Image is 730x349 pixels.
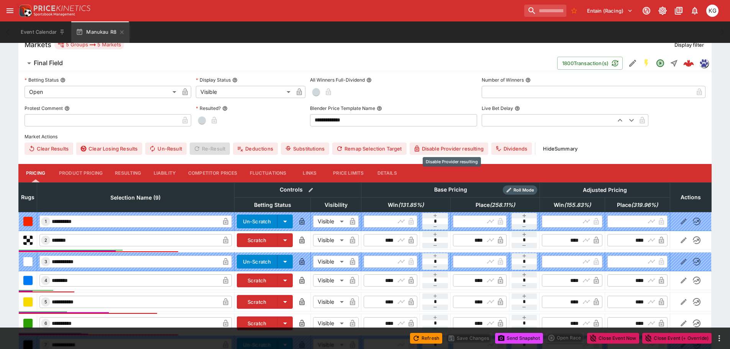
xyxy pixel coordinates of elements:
[515,106,520,111] button: Live Bet Delay
[398,200,424,210] em: ( 131.85 %)
[631,200,658,210] em: ( 319.96 %)
[43,278,49,283] span: 4
[109,164,147,182] button: Resulting
[316,200,356,210] span: Visibility
[102,193,169,202] span: Selection Name (9)
[233,143,278,155] button: Deductions
[292,164,327,182] button: Links
[379,200,432,210] span: excl. Emergencies (100.00%)
[313,317,346,329] div: Visible
[510,187,537,193] span: Roll Mode
[196,105,221,111] p: Resulted?
[60,77,66,83] button: Betting Status
[467,200,523,210] span: excl. Emergencies (199.97%)
[545,200,599,210] span: excl. Emergencies (120.12%)
[672,4,686,18] button: Documentation
[43,299,49,305] span: 5
[237,295,278,309] button: Scratch
[53,164,109,182] button: Product Pricing
[43,259,49,264] span: 3
[237,233,278,247] button: Scratch
[306,185,316,195] button: Bulk edit
[313,215,346,228] div: Visible
[222,106,228,111] button: Resulted?
[281,143,329,155] button: Substitutions
[706,5,719,17] div: Kevin Gutschlag
[568,5,580,17] button: No Bookmarks
[700,59,708,67] img: grnz
[683,58,694,69] div: a6ac9225-2ab9-4f90-ad05-5036e7d368db
[482,105,513,111] p: Live Bet Delay
[704,2,721,19] button: Kevin Gutschlag
[244,164,293,182] button: Fluctuations
[327,164,370,182] button: Price Limits
[313,256,346,268] div: Visible
[681,56,696,71] a: a6ac9225-2ab9-4f90-ad05-5036e7d368db
[237,274,278,287] button: Scratch
[3,4,17,18] button: open drawer
[43,321,49,326] span: 6
[642,333,712,344] button: Close Event (+ Override)
[182,164,244,182] button: Competitor Prices
[313,274,346,287] div: Visible
[640,56,653,70] button: SGM Enabled
[431,185,470,195] div: Base Pricing
[232,77,238,83] button: Display Status
[688,4,702,18] button: Notifications
[366,77,372,83] button: All Winners Full-Dividend
[670,182,711,212] th: Actions
[557,57,623,70] button: 1800Transaction(s)
[64,106,70,111] button: Protest Comment
[310,77,365,83] p: All Winners Full-Dividend
[71,21,130,43] button: Manukau R8
[715,334,724,343] button: more
[640,4,653,18] button: Connected to PK
[587,333,639,344] button: Close Event Now
[34,5,90,11] img: PriceKinetics
[423,157,481,167] div: Disable Provider resulting
[495,333,543,344] button: Send Snapshot
[25,131,705,143] label: Market Actions
[19,182,37,212] th: Rugs
[656,59,665,68] svg: Open
[410,333,442,344] button: Refresh
[370,164,404,182] button: Details
[490,200,515,210] em: ( 258.11 %)
[482,77,524,83] p: Number of Winners
[43,219,48,224] span: 1
[313,296,346,308] div: Visible
[145,143,186,155] button: Un-Result
[190,143,230,155] span: Re-Result
[196,77,231,83] p: Display Status
[667,56,681,70] button: Straight
[491,143,532,155] button: Dividends
[196,86,293,98] div: Visible
[18,56,557,71] button: Final Field
[332,143,407,155] button: Remap Selection Target
[16,21,70,43] button: Event Calendar
[17,3,32,18] img: PriceKinetics Logo
[25,86,179,98] div: Open
[538,143,582,155] button: HideSummary
[653,56,667,70] button: Open
[525,77,531,83] button: Number of Winners
[699,59,709,68] div: grnz
[57,40,121,49] div: 5 Groups 5 Markets
[34,59,63,67] h6: Final Field
[313,234,346,246] div: Visible
[237,255,278,269] button: Un-Scratch
[310,105,375,111] p: Blender Price Template Name
[25,40,51,49] h5: Markets
[546,333,584,343] div: split button
[25,105,63,111] p: Protest Comment
[377,106,382,111] button: Blender Price Template Name
[25,77,59,83] p: Betting Status
[234,182,361,197] th: Controls
[25,143,73,155] button: Clear Results
[626,56,640,70] button: Edit Detail
[237,316,278,330] button: Scratch
[18,164,53,182] button: Pricing
[76,143,142,155] button: Clear Losing Results
[609,200,666,210] span: excl. Emergencies (253.29%)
